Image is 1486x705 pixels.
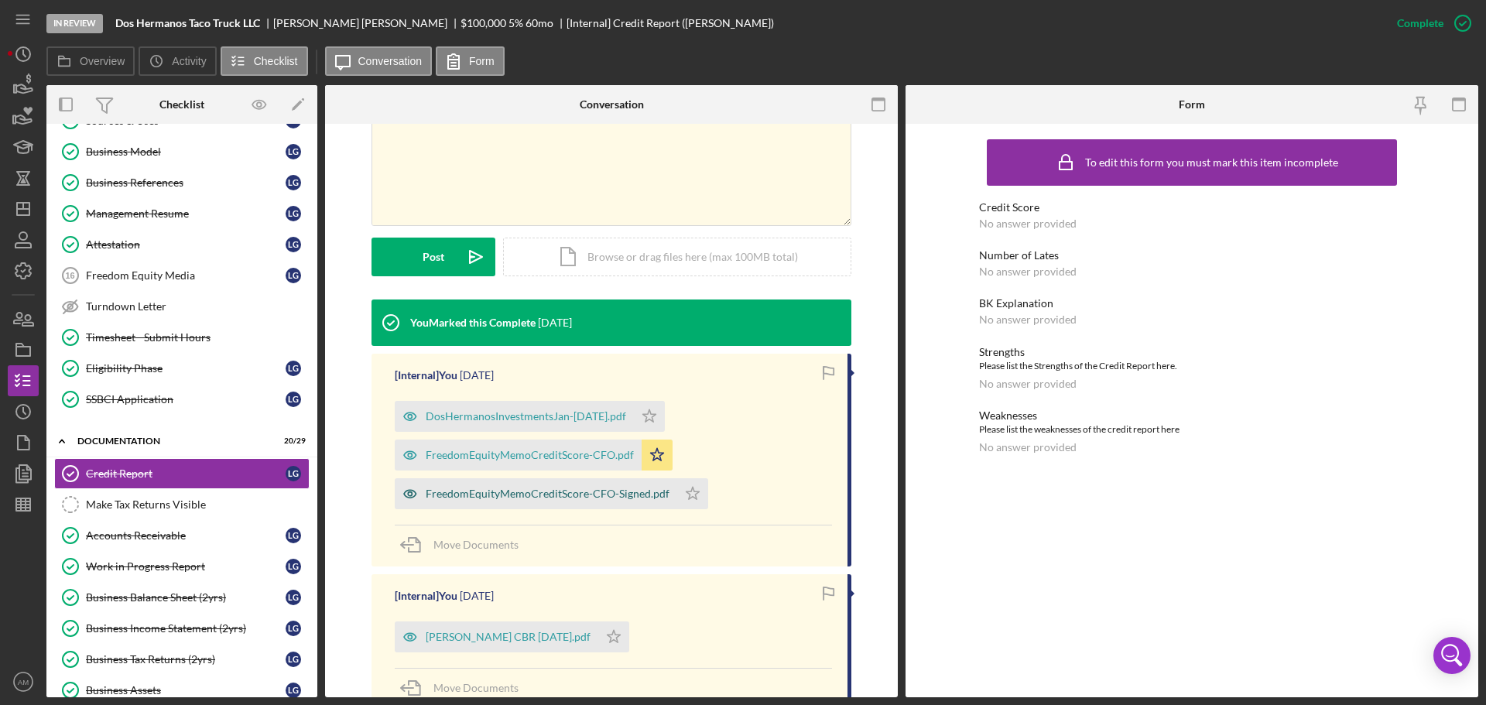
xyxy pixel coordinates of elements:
[979,297,1405,310] div: BK Explanation
[286,528,301,543] div: L G
[86,331,309,344] div: Timesheet - Submit Hours
[426,488,669,500] div: FreedomEquityMemoCreditScore-CFO-Signed.pdf
[86,176,286,189] div: Business References
[86,393,286,406] div: SSBCI Application
[172,55,206,67] label: Activity
[979,422,1405,437] div: Please list the weaknesses of the credit report here
[325,46,433,76] button: Conversation
[54,458,310,489] a: Credit ReportLG
[54,229,310,260] a: AttestationLG
[1433,637,1471,674] div: Open Intercom Messenger
[1179,98,1205,111] div: Form
[395,401,665,432] button: DosHermanosInvestmentsJan-[DATE].pdf
[86,560,286,573] div: Work in Progress Report
[461,16,506,29] span: $100,000
[979,346,1405,358] div: Strengths
[159,98,204,111] div: Checklist
[54,551,310,582] a: Work in Progress ReportLG
[433,681,519,694] span: Move Documents
[54,353,310,384] a: Eligibility PhaseLG
[54,167,310,198] a: Business ReferencesLG
[979,249,1405,262] div: Number of Lates
[423,238,444,276] div: Post
[395,478,708,509] button: FreedomEquityMemoCreditScore-CFO-Signed.pdf
[286,361,301,376] div: L G
[979,217,1077,230] div: No answer provided
[580,98,644,111] div: Conversation
[395,525,534,564] button: Move Documents
[65,271,74,280] tspan: 16
[433,538,519,551] span: Move Documents
[395,369,457,382] div: [Internal] You
[115,17,260,29] b: Dos Hermanos Taco Truck LLC
[46,14,103,33] div: In Review
[371,238,495,276] button: Post
[86,238,286,251] div: Attestation
[426,410,626,423] div: DosHermanosInvestmentsJan-[DATE].pdf
[979,358,1405,374] div: Please list the Strengths of the Credit Report here.
[54,260,310,291] a: 16Freedom Equity MediaLG
[358,55,423,67] label: Conversation
[395,440,673,471] button: FreedomEquityMemoCreditScore-CFO.pdf
[395,590,457,602] div: [Internal] You
[54,384,310,415] a: SSBCI ApplicationLG
[538,317,572,329] time: 2025-09-25 14:35
[567,17,774,29] div: [Internal] Credit Report ([PERSON_NAME])
[54,198,310,229] a: Management ResumeLG
[1382,8,1478,39] button: Complete
[286,392,301,407] div: L G
[979,409,1405,422] div: Weaknesses
[526,17,553,29] div: 60 mo
[221,46,308,76] button: Checklist
[286,621,301,636] div: L G
[86,498,309,511] div: Make Tax Returns Visible
[139,46,216,76] button: Activity
[54,322,310,353] a: Timesheet - Submit Hours
[273,17,461,29] div: [PERSON_NAME] [PERSON_NAME]
[278,436,306,446] div: 20 / 29
[86,622,286,635] div: Business Income Statement (2yrs)
[86,145,286,158] div: Business Model
[286,144,301,159] div: L G
[979,265,1077,278] div: No answer provided
[286,683,301,698] div: L G
[54,520,310,551] a: Accounts ReceivableLG
[395,621,629,652] button: [PERSON_NAME] CBR [DATE].pdf
[426,631,591,643] div: [PERSON_NAME] CBR [DATE].pdf
[86,591,286,604] div: Business Balance Sheet (2yrs)
[286,559,301,574] div: L G
[86,269,286,282] div: Freedom Equity Media
[286,268,301,283] div: L G
[508,17,523,29] div: 5 %
[86,529,286,542] div: Accounts Receivable
[86,362,286,375] div: Eligibility Phase
[80,55,125,67] label: Overview
[460,369,494,382] time: 2025-09-25 14:13
[286,237,301,252] div: L G
[8,666,39,697] button: AM
[1085,156,1338,169] div: To edit this form you must mark this item incomplete
[286,590,301,605] div: L G
[286,206,301,221] div: L G
[979,201,1405,214] div: Credit Score
[426,449,634,461] div: FreedomEquityMemoCreditScore-CFO.pdf
[86,300,309,313] div: Turndown Letter
[286,175,301,190] div: L G
[979,378,1077,390] div: No answer provided
[410,317,536,329] div: You Marked this Complete
[54,644,310,675] a: Business Tax Returns (2yrs)LG
[86,684,286,696] div: Business Assets
[469,55,495,67] label: Form
[86,467,286,480] div: Credit Report
[460,590,494,602] time: 2025-09-19 12:51
[286,466,301,481] div: L G
[1397,8,1443,39] div: Complete
[979,441,1077,453] div: No answer provided
[54,489,310,520] a: Make Tax Returns Visible
[979,313,1077,326] div: No answer provided
[86,653,286,666] div: Business Tax Returns (2yrs)
[54,136,310,167] a: Business ModelLG
[286,652,301,667] div: L G
[46,46,135,76] button: Overview
[54,582,310,613] a: Business Balance Sheet (2yrs)LG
